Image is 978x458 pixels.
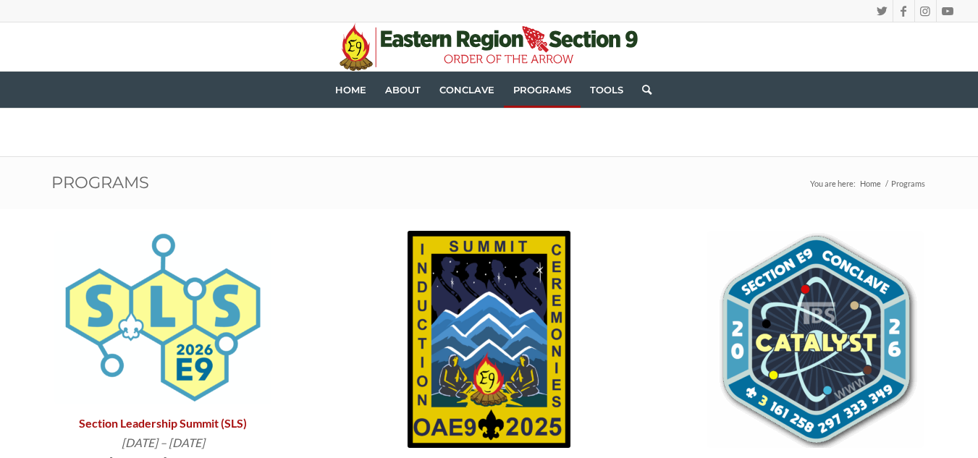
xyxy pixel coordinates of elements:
img: 2026 E9 Conclave logo_shadow [707,231,924,448]
span: / [883,178,889,189]
a: Programs [504,72,581,108]
a: Programs [51,172,149,192]
a: Conclave [430,72,504,108]
span: Conclave [439,84,494,96]
a: Search [633,72,652,108]
a: Home [858,178,883,189]
span: You are here: [810,179,856,188]
em: [DATE] – [DATE] [122,436,205,449]
img: E92025_ICS_Yellow_ghost [408,231,570,448]
span: Tools [590,84,623,96]
span: Home [335,84,366,96]
span: Programs [889,178,927,189]
span: About [385,84,421,96]
a: About [376,72,430,108]
a: Tools [581,72,633,108]
strong: Section Leadership Summit (SLS) [79,416,247,430]
img: 2026 SLS Logo [54,231,271,404]
span: Programs [513,84,571,96]
a: Home [326,72,376,108]
span: Home [860,179,881,188]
